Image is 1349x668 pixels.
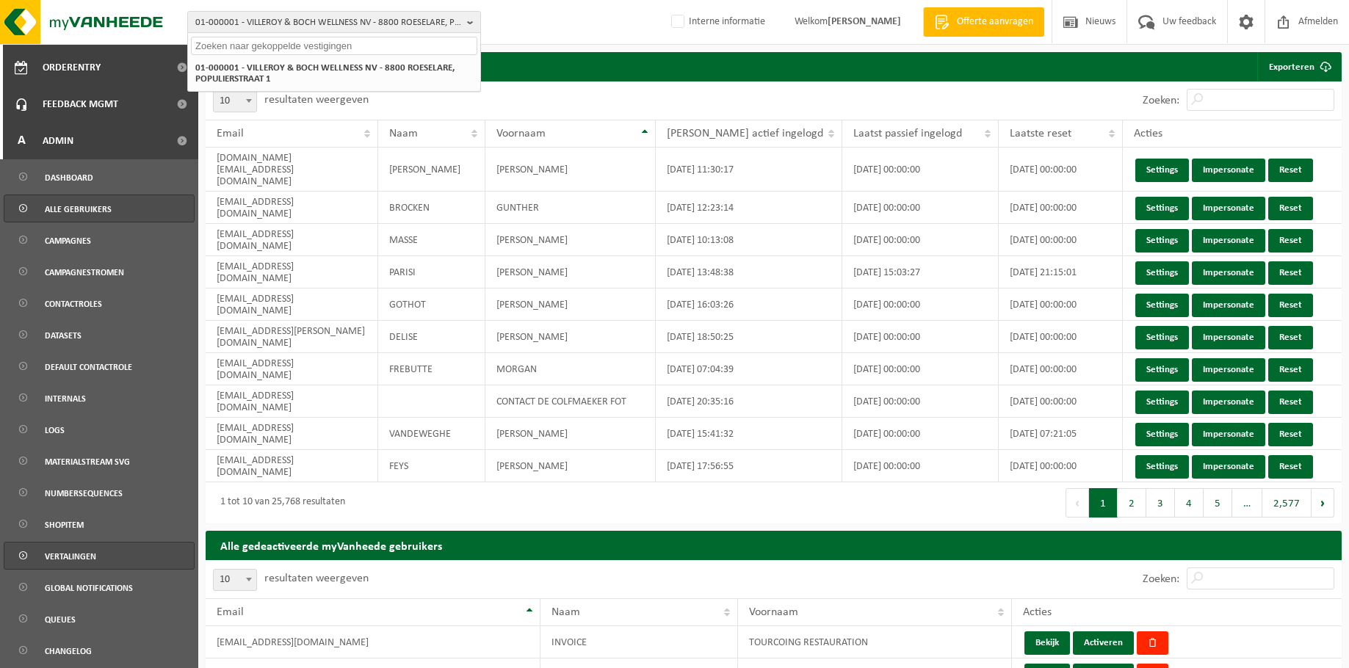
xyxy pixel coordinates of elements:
a: Offerte aanvragen [923,7,1044,37]
strong: 01-000001 - VILLEROY & BOCH WELLNESS NV - 8800 ROESELARE, POPULIERSTRAAT 1 [195,63,455,84]
h2: Alle gedeactiveerde myVanheede gebruikers [206,531,1342,559]
label: Zoeken: [1143,573,1179,585]
label: resultaten weergeven [264,94,369,106]
td: [DATE] 16:03:26 [656,288,842,321]
a: Reset [1268,159,1313,182]
td: [DATE] 00:00:00 [842,192,999,224]
span: Voornaam [496,128,546,139]
span: 10 [214,570,256,590]
a: Settings [1135,294,1189,317]
td: [DATE] 00:00:00 [999,288,1122,321]
td: [DATE] 18:50:25 [656,321,842,353]
a: Logs [4,415,195,443]
span: Dashboard [45,164,93,192]
span: Materialstream SVG [45,448,130,476]
td: [DATE] 00:00:00 [842,224,999,256]
label: resultaten weergeven [264,573,369,584]
td: [DATE] 00:00:00 [842,148,999,192]
a: Queues [4,605,195,633]
span: default contactrole [45,353,132,381]
a: Impersonate [1192,261,1265,285]
button: Bekijk [1024,631,1070,655]
a: Global notifications [4,573,195,601]
td: [EMAIL_ADDRESS][DOMAIN_NAME] [206,418,378,450]
td: [DATE] 00:00:00 [842,353,999,385]
span: Laatste reset [1010,128,1071,139]
td: BROCKEN [378,192,485,224]
a: Shopitem [4,510,195,538]
a: Reset [1268,197,1313,220]
td: CONTACT DE COLFMAEKER FOT [485,385,655,418]
td: [DATE] 00:00:00 [842,288,999,321]
td: [DATE] 11:30:17 [656,148,842,192]
td: [DATE] 13:48:38 [656,256,842,288]
td: [DATE] 07:21:05 [999,418,1122,450]
span: Changelog [45,637,92,665]
a: Settings [1135,261,1189,285]
td: [DATE] 12:23:14 [656,192,842,224]
td: [DATE] 15:03:27 [842,256,999,288]
td: PARISI [378,256,485,288]
td: [DATE] 00:00:00 [999,321,1122,353]
td: [DATE] 20:35:16 [656,385,842,418]
a: Settings [1135,423,1189,446]
a: Numbersequences [4,479,195,507]
td: [DOMAIN_NAME][EMAIL_ADDRESS][DOMAIN_NAME] [206,148,378,192]
td: GOTHOT [378,288,485,321]
a: Reset [1268,391,1313,414]
td: [DATE] 21:15:01 [999,256,1122,288]
td: [EMAIL_ADDRESS][DOMAIN_NAME] [206,192,378,224]
td: [DATE] 00:00:00 [999,224,1122,256]
td: INVOICE [540,626,737,658]
td: [DATE] 17:56:55 [656,450,842,482]
a: Settings [1135,326,1189,349]
a: Settings [1135,455,1189,479]
span: 01-000001 - VILLEROY & BOCH WELLNESS NV - 8800 ROESELARE, POPULIERSTRAAT 1 [195,12,461,34]
span: Email [217,128,244,139]
span: Internals [45,385,86,413]
td: [EMAIL_ADDRESS][DOMAIN_NAME] [206,353,378,385]
a: Dashboard [4,163,195,191]
a: default contactrole [4,352,195,380]
a: Reset [1268,261,1313,285]
td: FEYS [378,450,485,482]
td: [DATE] 00:00:00 [842,321,999,353]
a: Reset [1268,423,1313,446]
td: [EMAIL_ADDRESS][DOMAIN_NAME] [206,385,378,418]
a: Internals [4,384,195,412]
span: Campagnes [45,227,91,255]
span: Voornaam [749,606,798,618]
td: [DATE] 00:00:00 [999,192,1122,224]
span: A [15,123,28,159]
a: Materialstream SVG [4,447,195,475]
td: [PERSON_NAME] [485,321,655,353]
td: [DATE] 10:13:08 [656,224,842,256]
span: Shopitem [45,511,84,539]
button: Activeren [1073,631,1134,655]
a: Settings [1135,358,1189,382]
a: Settings [1135,159,1189,182]
a: Impersonate [1192,159,1265,182]
button: 5 [1204,488,1232,518]
span: Alle gebruikers [45,195,112,223]
a: Impersonate [1192,229,1265,253]
a: Impersonate [1192,455,1265,479]
button: 2,577 [1262,488,1312,518]
button: 4 [1175,488,1204,518]
span: Contactroles [45,290,102,318]
td: [DATE] 00:00:00 [999,385,1122,418]
span: Numbersequences [45,479,123,507]
a: Settings [1135,229,1189,253]
span: … [1232,488,1262,518]
td: DELISE [378,321,485,353]
td: [DATE] 00:00:00 [999,450,1122,482]
a: Settings [1135,197,1189,220]
button: Next [1312,488,1334,518]
strong: [PERSON_NAME] [828,16,901,27]
span: Naam [389,128,418,139]
td: [DATE] 07:04:39 [656,353,842,385]
a: Vertalingen [4,542,195,570]
a: Alle gebruikers [4,195,195,222]
td: GUNTHER [485,192,655,224]
a: Reset [1268,358,1313,382]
